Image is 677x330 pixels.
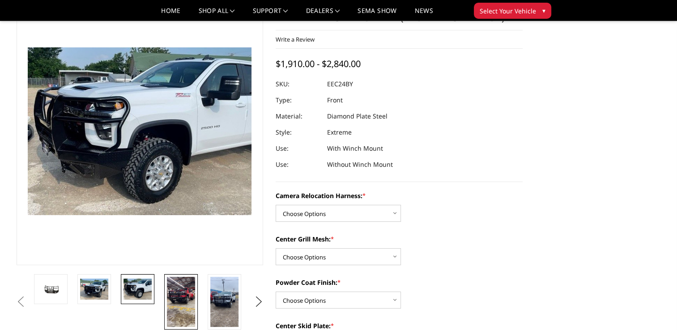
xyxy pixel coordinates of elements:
[327,157,393,173] dd: Without Winch Mount
[276,58,361,70] span: $1,910.00 - $2,840.00
[199,8,235,21] a: shop all
[276,157,320,173] dt: Use:
[306,8,340,21] a: Dealers
[327,92,343,108] dd: Front
[327,124,352,140] dd: Extreme
[327,108,387,124] dd: Diamond Plate Steel
[210,277,238,327] img: 2024-2025 Chevrolet 2500-3500 - T2 Series - Extreme Front Bumper (receiver or winch)
[276,92,320,108] dt: Type:
[14,295,28,309] button: Previous
[327,140,383,157] dd: With Winch Mount
[480,6,536,16] span: Select Your Vehicle
[253,8,288,21] a: Support
[474,3,551,19] button: Select Your Vehicle
[276,140,320,157] dt: Use:
[276,124,320,140] dt: Style:
[327,76,353,92] dd: EEC24BY
[167,277,195,327] img: 2024-2025 Chevrolet 2500-3500 - T2 Series - Extreme Front Bumper (receiver or winch)
[37,283,65,296] img: 2024-2025 Chevrolet 2500-3500 - T2 Series - Extreme Front Bumper (receiver or winch)
[161,8,180,21] a: Home
[542,6,545,15] span: ▾
[276,35,315,43] a: Write a Review
[358,8,396,21] a: SEMA Show
[252,295,265,309] button: Next
[276,191,523,200] label: Camera Relocation Harness:
[414,8,433,21] a: News
[80,279,108,300] img: 2024-2025 Chevrolet 2500-3500 - T2 Series - Extreme Front Bumper (receiver or winch)
[276,234,523,244] label: Center Grill Mesh:
[276,76,320,92] dt: SKU:
[123,279,152,300] img: 2024-2025 Chevrolet 2500-3500 - T2 Series - Extreme Front Bumper (receiver or winch)
[276,278,523,287] label: Powder Coat Finish:
[276,108,320,124] dt: Material:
